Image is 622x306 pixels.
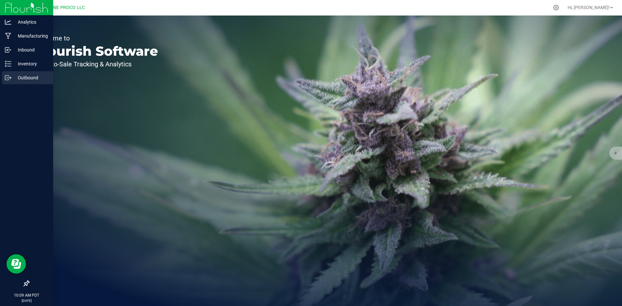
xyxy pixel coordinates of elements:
p: Flourish Software [35,45,158,58]
p: [DATE] [3,298,50,303]
span: DUNE PROCO LLC [47,5,85,10]
p: Manufacturing [11,32,50,40]
span: Hi, [PERSON_NAME]! [568,5,610,10]
inline-svg: Inbound [5,47,11,53]
p: Inventory [11,60,50,68]
inline-svg: Inventory [5,61,11,67]
iframe: Resource center [6,254,26,274]
inline-svg: Manufacturing [5,33,11,39]
p: Welcome to [35,35,158,41]
inline-svg: Analytics [5,19,11,25]
p: Analytics [11,18,50,26]
p: Seed-to-Sale Tracking & Analytics [35,61,158,67]
div: Manage settings [552,5,560,11]
inline-svg: Outbound [5,74,11,81]
p: Inbound [11,46,50,54]
p: 10:09 AM PDT [3,292,50,298]
p: Outbound [11,74,50,82]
